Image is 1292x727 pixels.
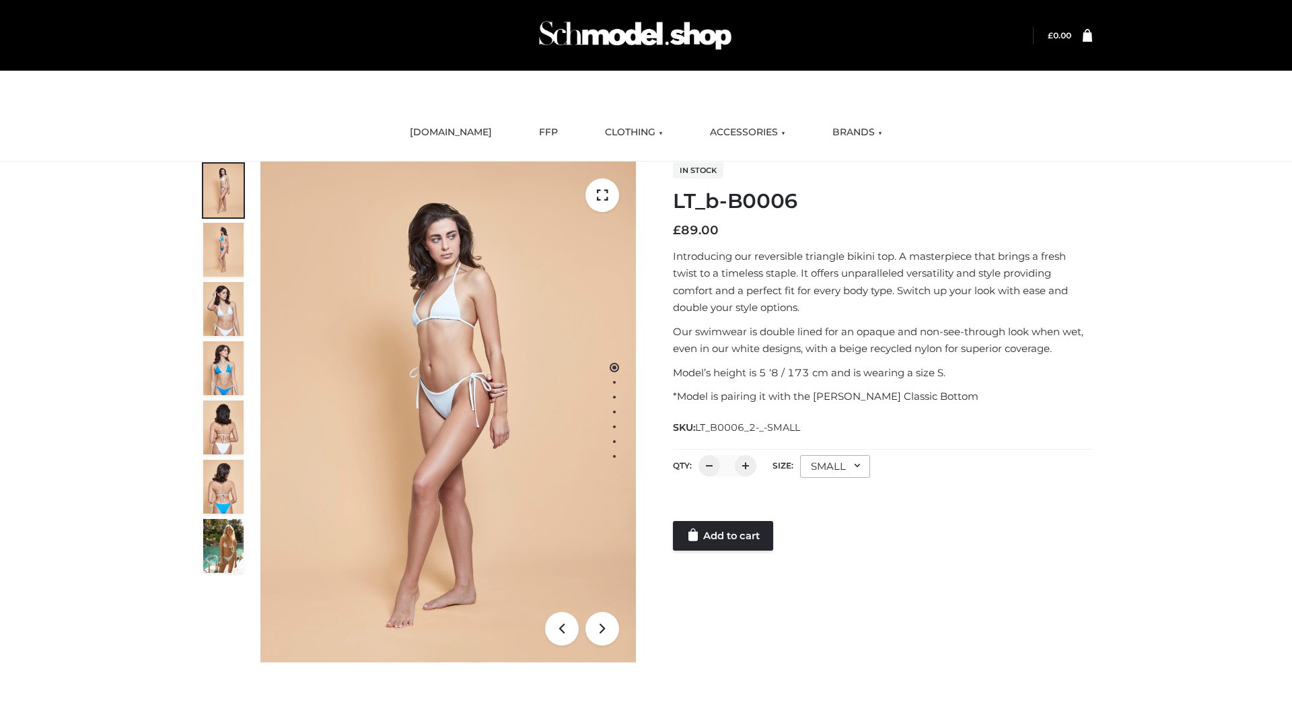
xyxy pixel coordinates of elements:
[673,419,801,436] span: SKU:
[595,118,673,147] a: CLOTHING
[822,118,892,147] a: BRANDS
[673,364,1092,382] p: Model’s height is 5 ‘8 / 173 cm and is wearing a size S.
[203,519,244,573] img: Arieltop_CloudNine_AzureSky2.jpg
[203,282,244,336] img: ArielClassicBikiniTop_CloudNine_AzureSky_OW114ECO_3-scaled.jpg
[260,162,636,662] img: ArielClassicBikiniTop_CloudNine_AzureSky_OW114ECO_1
[529,118,568,147] a: FFP
[673,223,681,238] span: £
[800,455,870,478] div: SMALL
[673,189,1092,213] h1: LT_b-B0006
[400,118,502,147] a: [DOMAIN_NAME]
[700,118,795,147] a: ACCESSORIES
[1048,30,1053,40] span: £
[673,521,773,551] a: Add to cart
[673,223,719,238] bdi: 89.00
[673,248,1092,316] p: Introducing our reversible triangle bikini top. A masterpiece that brings a fresh twist to a time...
[673,388,1092,405] p: *Model is pairing it with the [PERSON_NAME] Classic Bottom
[1048,30,1071,40] a: £0.00
[1048,30,1071,40] bdi: 0.00
[673,162,723,178] span: In stock
[773,460,793,471] label: Size:
[673,460,692,471] label: QTY:
[203,223,244,277] img: ArielClassicBikiniTop_CloudNine_AzureSky_OW114ECO_2-scaled.jpg
[534,9,736,62] img: Schmodel Admin 964
[203,460,244,514] img: ArielClassicBikiniTop_CloudNine_AzureSky_OW114ECO_8-scaled.jpg
[695,421,800,434] span: LT_B0006_2-_-SMALL
[673,323,1092,357] p: Our swimwear is double lined for an opaque and non-see-through look when wet, even in our white d...
[203,341,244,395] img: ArielClassicBikiniTop_CloudNine_AzureSky_OW114ECO_4-scaled.jpg
[203,164,244,217] img: ArielClassicBikiniTop_CloudNine_AzureSky_OW114ECO_1-scaled.jpg
[203,401,244,454] img: ArielClassicBikiniTop_CloudNine_AzureSky_OW114ECO_7-scaled.jpg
